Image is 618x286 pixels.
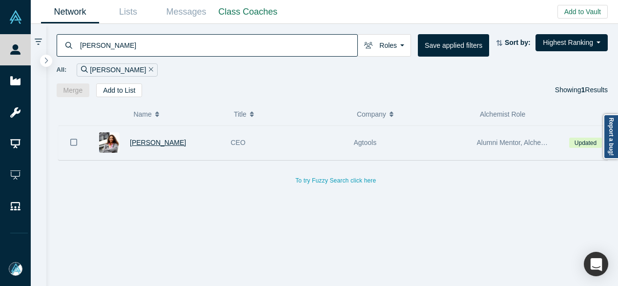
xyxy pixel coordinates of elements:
[603,114,618,159] a: Report a bug!
[99,0,157,23] a: Lists
[231,139,246,146] span: CEO
[9,10,22,24] img: Alchemist Vault Logo
[130,139,186,146] a: [PERSON_NAME]
[477,139,563,146] span: Alumni Mentor, Alchemist 31
[146,64,153,76] button: Remove Filter
[569,138,601,148] span: Updated
[96,83,142,97] button: Add to List
[555,83,608,97] div: Showing
[357,34,411,57] button: Roles
[77,63,158,77] div: [PERSON_NAME]
[288,174,383,187] button: To try Fuzzy Search click here
[79,34,357,57] input: Search by name, title, company, summary, expertise, investment criteria or topics of focus
[59,125,89,160] button: Bookmark
[357,104,470,124] button: Company
[234,104,347,124] button: Title
[99,132,120,153] img: Martha Montoya's Profile Image
[505,39,531,46] strong: Sort by:
[557,5,608,19] button: Add to Vault
[480,110,525,118] span: Alchemist Role
[354,139,377,146] span: Agtools
[41,0,99,23] a: Network
[357,104,386,124] span: Company
[581,86,585,94] strong: 1
[9,262,22,276] img: Mia Scott's Account
[418,34,489,57] button: Save applied filters
[133,104,224,124] button: Name
[157,0,215,23] a: Messages
[234,104,247,124] span: Title
[133,104,151,124] span: Name
[215,0,281,23] a: Class Coaches
[536,34,608,51] button: Highest Ranking
[581,86,608,94] span: Results
[57,83,90,97] button: Merge
[57,65,67,75] span: All:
